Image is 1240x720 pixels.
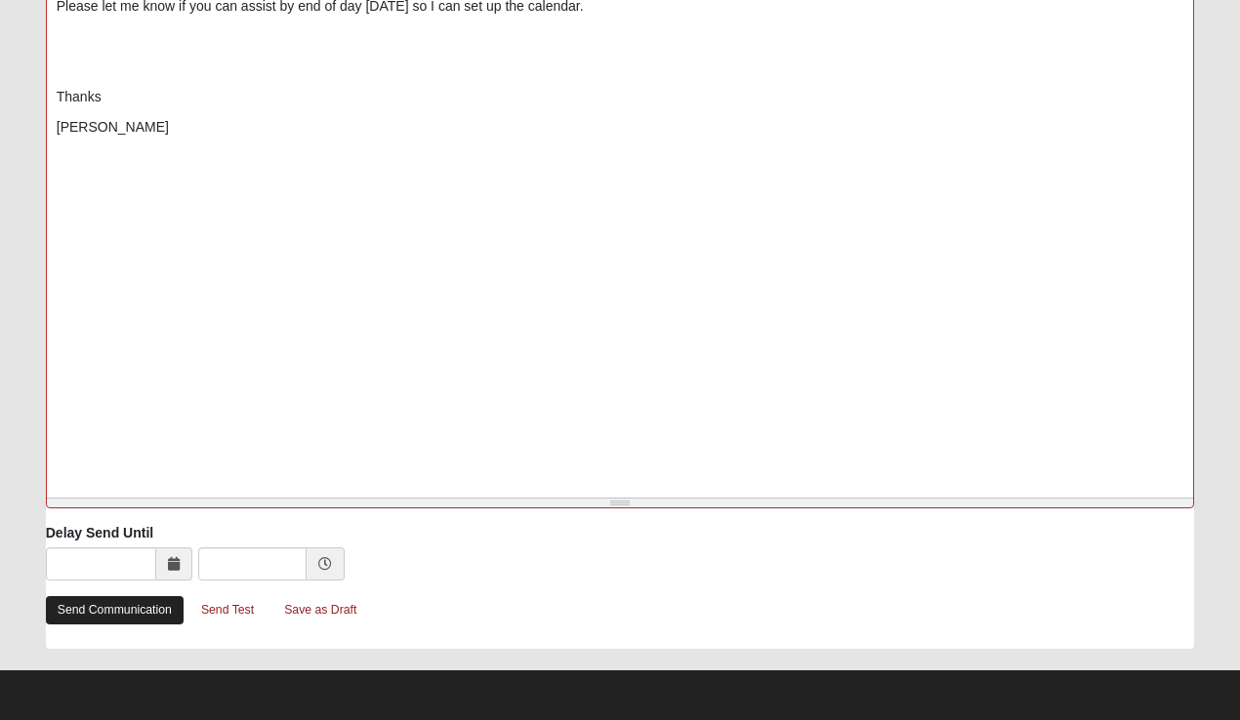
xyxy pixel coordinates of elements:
[46,596,184,624] a: Send Communication
[188,595,267,625] a: Send Test
[47,499,1194,507] div: Resize
[57,87,1184,107] p: Thanks
[57,117,1184,138] p: [PERSON_NAME]
[46,523,153,542] label: Delay Send Until
[271,595,369,625] a: Save as Draft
